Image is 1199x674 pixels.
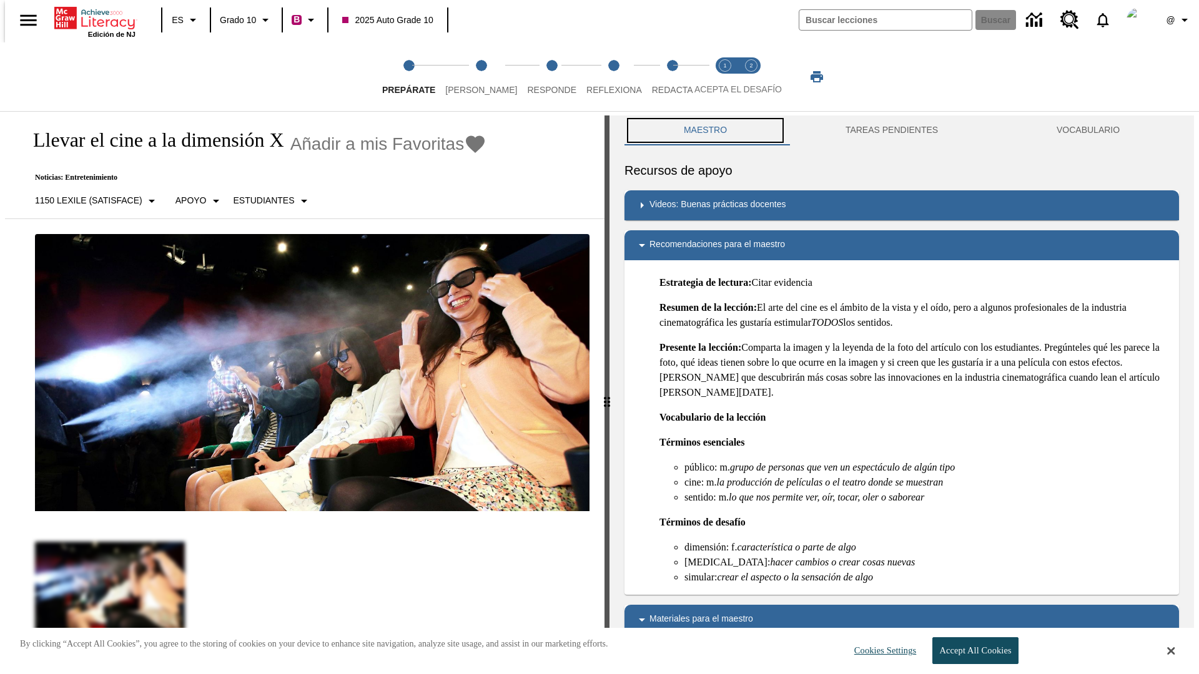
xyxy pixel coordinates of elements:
em: la producción de películas o el teatro donde se muestran [717,477,944,487]
button: Acepta el desafío contesta step 2 of 2 [733,42,769,111]
button: Maestro [624,115,786,145]
p: Apoyo [175,194,207,207]
button: Imprimir [797,66,837,88]
button: Accept All Cookies [932,637,1018,664]
em: crear el aspecto o la sensación de algo [717,572,873,582]
div: reading [5,115,604,667]
span: Edición de NJ [88,31,136,38]
button: Responde step 3 of 5 [517,42,586,111]
em: lo que nos permite ver, oír, tocar, oler o saborear [729,492,924,502]
button: VOCABULARIO [997,115,1179,145]
button: Reflexiona step 4 of 5 [576,42,652,111]
p: Comparta la imagen y la leyenda de la foto del artículo con los estudiantes. Pregúnteles qué les ... [659,340,1169,400]
input: Buscar campo [799,10,972,30]
button: Escoja un nuevo avatar [1119,4,1159,36]
button: Perfil/Configuración [1159,9,1199,31]
span: B [294,12,300,27]
li: dimensión: f. [684,540,1169,555]
div: Pulsa la tecla de intro o la barra espaciadora y luego presiona las flechas de derecha e izquierd... [604,115,609,673]
div: Instructional Panel Tabs [624,115,1179,145]
strong: Estrategia de lectura: [659,277,752,288]
span: Grado 10 [220,14,256,27]
p: El arte del cine es el ámbito de la vista y el oído, pero a algunos profesionales de la industria... [659,300,1169,330]
span: Reflexiona [586,85,642,95]
button: Seleccionar estudiante [229,190,317,212]
strong: Términos esenciales [659,437,744,447]
span: ES [172,14,184,27]
strong: Términos de desafío [659,517,746,527]
text: 1 [723,62,726,69]
a: Centro de información [1019,3,1053,37]
div: Portada [54,4,136,38]
button: Seleccione Lexile, 1150 Lexile (Satisface) [30,190,164,212]
span: @ [1166,14,1175,27]
button: Lee step 2 of 5 [435,42,527,111]
img: Avatar [1127,7,1152,32]
p: 1150 Lexile (Satisface) [35,194,142,207]
button: Añadir a mis Favoritas - Llevar el cine a la dimensión X [290,133,487,155]
strong: : [738,342,741,353]
button: Redacta step 5 of 5 [642,42,703,111]
span: Prepárate [382,85,435,95]
button: TAREAS PENDIENTES [786,115,997,145]
a: Notificaciones [1087,4,1119,36]
p: Noticias: Entretenimiento [20,173,486,182]
span: Responde [527,85,576,95]
div: Recomendaciones para el maestro [624,230,1179,260]
button: Lenguaje: ES, Selecciona un idioma [166,9,206,31]
strong: Presente la lección [659,342,738,353]
a: Centro de recursos, Se abrirá en una pestaña nueva. [1053,3,1087,37]
strong: Resumen de la lección: [659,302,757,313]
h6: Recursos de apoyo [624,160,1179,180]
button: Grado: Grado 10, Elige un grado [215,9,278,31]
em: TODOS [811,317,843,328]
span: [PERSON_NAME] [445,85,517,95]
li: cine: m. [684,475,1169,490]
img: El panel situado frente a los asientos rocía con agua nebulizada al feliz público en un cine equi... [35,234,590,511]
p: By clicking “Accept All Cookies”, you agree to the storing of cookies on your device to enhance s... [20,638,608,650]
span: ACEPTA EL DESAFÍO [694,84,782,94]
p: Videos: Buenas prácticas docentes [649,198,786,213]
p: Materiales para el maestro [649,612,753,627]
em: característica o parte de algo [737,542,856,552]
span: 2025 Auto Grade 10 [342,14,433,27]
button: Cookies Settings [843,638,921,663]
li: público: m. [684,460,1169,475]
button: Close [1167,645,1175,657]
span: Añadir a mis Favoritas [290,134,465,154]
li: simular: [684,570,1169,585]
strong: Vocabulario de la lección [659,412,766,422]
span: Redacta [652,85,693,95]
p: Estudiantes [234,194,295,207]
text: 2 [749,62,752,69]
li: [MEDICAL_DATA]: [684,555,1169,570]
div: activity [609,115,1194,673]
button: Prepárate step 1 of 5 [372,42,445,111]
div: Videos: Buenas prácticas docentes [624,190,1179,220]
em: hacer cambios o crear cosas nuevas [770,557,915,567]
em: grupo de personas que ven un espectáculo de algún tipo [730,462,955,472]
div: Materiales para el maestro [624,605,1179,635]
button: Tipo de apoyo, Apoyo [170,190,229,212]
button: Acepta el desafío lee step 1 of 2 [707,42,743,111]
button: Boost El color de la clase es rojo violeta. Cambiar el color de la clase. [287,9,323,31]
p: Citar evidencia [659,275,1169,290]
p: Recomendaciones para el maestro [649,238,785,253]
button: Abrir el menú lateral [10,2,47,39]
li: sentido: m. [684,490,1169,505]
h1: Llevar el cine a la dimensión X [20,129,284,152]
